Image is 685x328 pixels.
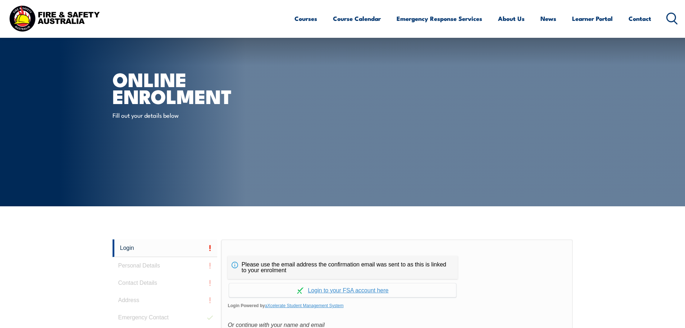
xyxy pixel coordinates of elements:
a: Courses [294,9,317,28]
a: Course Calendar [333,9,381,28]
h1: Online Enrolment [113,71,290,104]
a: About Us [498,9,525,28]
a: Login [113,239,218,257]
div: Please use the email address the confirmation email was sent to as this is linked to your enrolment [228,256,458,279]
a: Contact [629,9,651,28]
span: Login Powered by [228,300,566,311]
a: aXcelerate Student Management System [265,303,344,308]
a: Learner Portal [572,9,613,28]
a: Emergency Response Services [397,9,482,28]
a: News [540,9,556,28]
img: Log in withaxcelerate [297,287,303,294]
p: Fill out your details below [113,111,244,119]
